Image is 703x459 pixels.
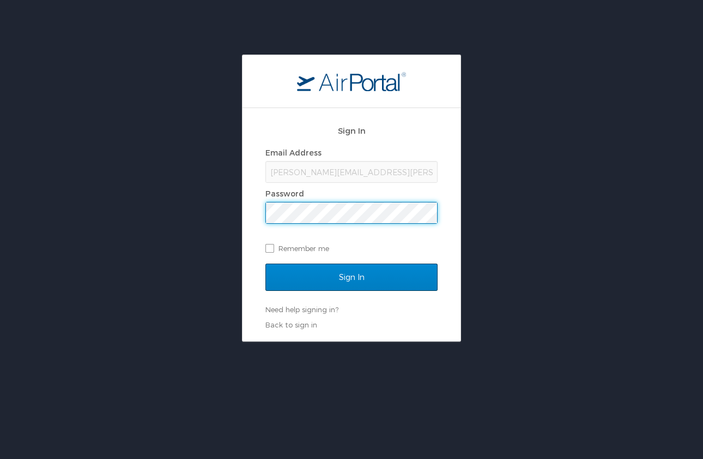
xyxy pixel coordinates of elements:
[265,305,338,314] a: Need help signing in?
[265,124,438,137] h2: Sign In
[297,71,406,91] img: logo
[265,320,317,329] a: Back to sign in
[265,240,438,257] label: Remember me
[265,148,322,157] label: Email Address
[265,189,304,198] label: Password
[265,264,438,291] input: Sign In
